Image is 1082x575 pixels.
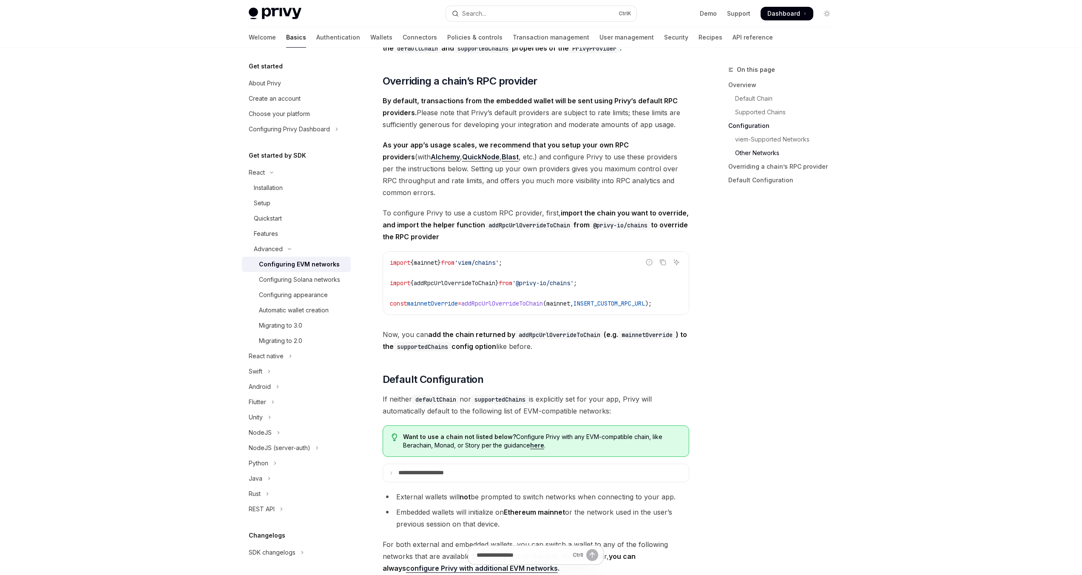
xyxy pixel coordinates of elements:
h5: Get started by SDK [249,150,306,161]
a: Configuring appearance [242,287,351,303]
span: ; [499,259,502,266]
span: Now, you can like before. [383,329,689,352]
span: To configure Privy to use a custom RPC provider, first, [383,207,689,243]
span: (with , , , etc.) and configure Privy to use these providers per the instructions below. Setting ... [383,139,689,198]
span: On this page [737,65,775,75]
div: Configuring appearance [259,290,328,300]
span: mainnetOverride [407,300,458,307]
a: Other Networks [728,146,841,160]
a: Create an account [242,91,351,106]
svg: Tip [392,433,398,441]
div: Rust [249,489,261,499]
span: mainnet [414,259,437,266]
a: Features [242,226,351,241]
strong: pass the returned object ( in the example above) to the and properties of the . [383,32,623,52]
div: React [249,167,265,178]
a: Migrating to 3.0 [242,318,351,333]
span: addRpcUrlOverrideToChain [414,279,495,287]
code: supportedChains [394,342,452,351]
a: viem-Supported Networks [728,133,841,146]
button: Toggle Configuring Privy Dashboard section [242,122,351,137]
a: Wallets [370,27,392,48]
code: @privy-io/chains [590,221,651,230]
button: Toggle Advanced section [242,241,351,257]
a: API reference [733,27,773,48]
span: Please note that Privy’s default providers are subject to rate limits; these limits are sufficien... [383,95,689,130]
div: Features [254,229,278,239]
a: Migrating to 2.0 [242,333,351,348]
div: Automatic wallet creation [259,305,329,315]
div: NodeJS [249,428,272,438]
a: Default Chain [728,92,841,105]
a: Transaction management [513,27,589,48]
span: mainnet [546,300,570,307]
button: Open search [446,6,636,21]
span: ); [645,300,652,307]
button: Toggle Python section [242,456,351,471]
span: , [570,300,574,307]
div: About Privy [249,78,281,88]
button: Toggle NodeJS section [242,425,351,440]
li: Embedded wallets will initialize on or the network used in the user’s previous session on that de... [383,506,689,530]
span: = [458,300,461,307]
strong: As your app’s usage scales, we recommend that you setup your own RPC providers [383,141,629,161]
button: Report incorrect code [644,257,655,268]
a: Support [727,9,750,18]
a: User management [599,27,654,48]
div: Unity [249,412,263,422]
div: Python [249,458,268,468]
a: QuickNode [462,153,500,161]
button: Ask AI [671,257,682,268]
span: const [390,300,407,307]
a: Overriding a chain’s RPC provider [728,160,841,173]
a: Supported Chains [728,105,841,119]
a: Policies & controls [447,27,503,48]
a: Quickstart [242,211,351,226]
span: Ctrl K [619,10,631,17]
span: 'viem/chains' [454,259,499,266]
a: Alchemy [431,153,460,161]
code: addRpcUrlOverrideToChain [485,221,574,230]
code: mainnetOverride [618,330,676,340]
span: If neither nor is explicitly set for your app, Privy will automatically default to the following ... [383,393,689,417]
a: About Privy [242,76,351,91]
li: External wallets will be prompted to switch networks when connecting to your app. [383,491,689,503]
div: Java [249,473,262,484]
div: Advanced [254,244,283,254]
button: Toggle Java section [242,471,351,486]
div: Installation [254,183,283,193]
span: ; [574,279,577,287]
span: ( [543,300,546,307]
code: PrivyProvider [569,44,620,53]
a: Authentication [316,27,360,48]
strong: Ethereum mainnet [504,508,565,516]
strong: add the chain returned by (e.g. ) to the config option [383,330,687,351]
button: Copy the contents from the code block [657,257,668,268]
div: Configuring EVM networks [259,259,340,269]
span: } [437,259,441,266]
button: Send message [586,549,598,561]
a: Security [664,27,688,48]
strong: not [460,493,471,501]
div: Flutter [249,397,266,407]
a: Blast [502,153,519,161]
span: Configure Privy with any EVM-compatible chain, like Berachain, Monad, or Story per the guidance . [403,433,680,450]
a: Setup [242,195,351,211]
a: Welcome [249,27,276,48]
code: addRpcUrlOverrideToChain [515,330,604,340]
a: Recipes [699,27,722,48]
span: { [410,279,414,287]
span: import [390,279,410,287]
span: from [441,259,454,266]
button: Toggle React native section [242,348,351,364]
button: Toggle NodeJS (server-auth) section [242,440,351,456]
span: Overriding a chain’s RPC provider [383,74,537,88]
a: Overview [728,78,841,92]
span: Dashboard [767,9,800,18]
div: Choose your platform [249,109,310,119]
a: Automatic wallet creation [242,303,351,318]
div: Search... [462,8,486,19]
span: } [495,279,499,287]
a: Installation [242,180,351,195]
input: Ask a question... [477,546,569,564]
